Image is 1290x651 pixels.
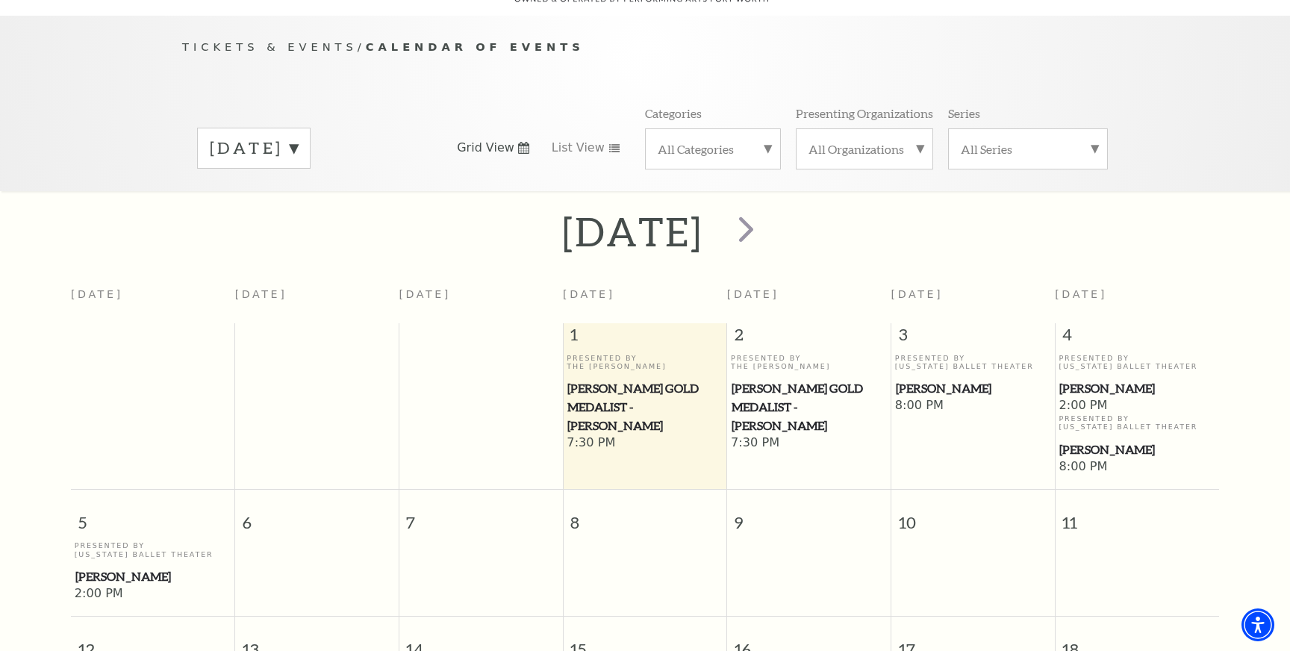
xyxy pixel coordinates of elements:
span: 7:30 PM [731,435,887,452]
span: 7:30 PM [567,435,723,452]
span: 10 [891,490,1055,541]
span: [PERSON_NAME] [1059,440,1215,459]
span: [DATE] [727,288,779,300]
span: [PERSON_NAME] [896,379,1050,398]
p: Presented By The [PERSON_NAME] [731,354,887,371]
label: All Organizations [808,141,920,157]
span: 7 [399,490,563,541]
p: Series [948,105,980,121]
p: Presenting Organizations [796,105,933,121]
span: 8:00 PM [1059,459,1215,476]
span: 8 [564,490,727,541]
span: [DATE] [563,288,615,300]
span: [PERSON_NAME] Gold Medalist - [PERSON_NAME] [732,379,886,434]
span: 5 [71,490,234,541]
div: Accessibility Menu [1241,608,1274,641]
span: 8:00 PM [895,398,1051,414]
th: [DATE] [235,279,399,323]
span: [DATE] [891,288,944,300]
span: [PERSON_NAME] Gold Medalist - [PERSON_NAME] [567,379,722,434]
span: 6 [235,490,399,541]
p: Presented By The [PERSON_NAME] [567,354,723,371]
span: 4 [1056,323,1219,353]
label: All Series [961,141,1095,157]
p: Categories [645,105,702,121]
p: Presented By [US_STATE] Ballet Theater [1059,414,1215,432]
th: [DATE] [71,279,235,323]
label: [DATE] [210,137,298,160]
span: 2 [727,323,891,353]
h2: [DATE] [562,208,703,255]
span: Calendar of Events [366,40,585,53]
p: Presented By [US_STATE] Ballet Theater [1059,354,1215,371]
p: Presented By [US_STATE] Ballet Theater [75,541,231,558]
span: 2:00 PM [75,586,231,602]
p: / [182,38,1108,57]
span: Grid View [457,140,514,156]
span: 2:00 PM [1059,398,1215,414]
th: [DATE] [399,279,563,323]
span: [PERSON_NAME] [75,567,231,586]
span: 9 [727,490,891,541]
span: 1 [564,323,727,353]
span: List View [552,140,605,156]
p: Presented By [US_STATE] Ballet Theater [895,354,1051,371]
span: Tickets & Events [182,40,358,53]
label: All Categories [658,141,768,157]
span: [DATE] [1055,288,1107,300]
span: 11 [1056,490,1219,541]
span: 3 [891,323,1055,353]
button: next [717,205,772,258]
span: [PERSON_NAME] [1059,379,1215,398]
